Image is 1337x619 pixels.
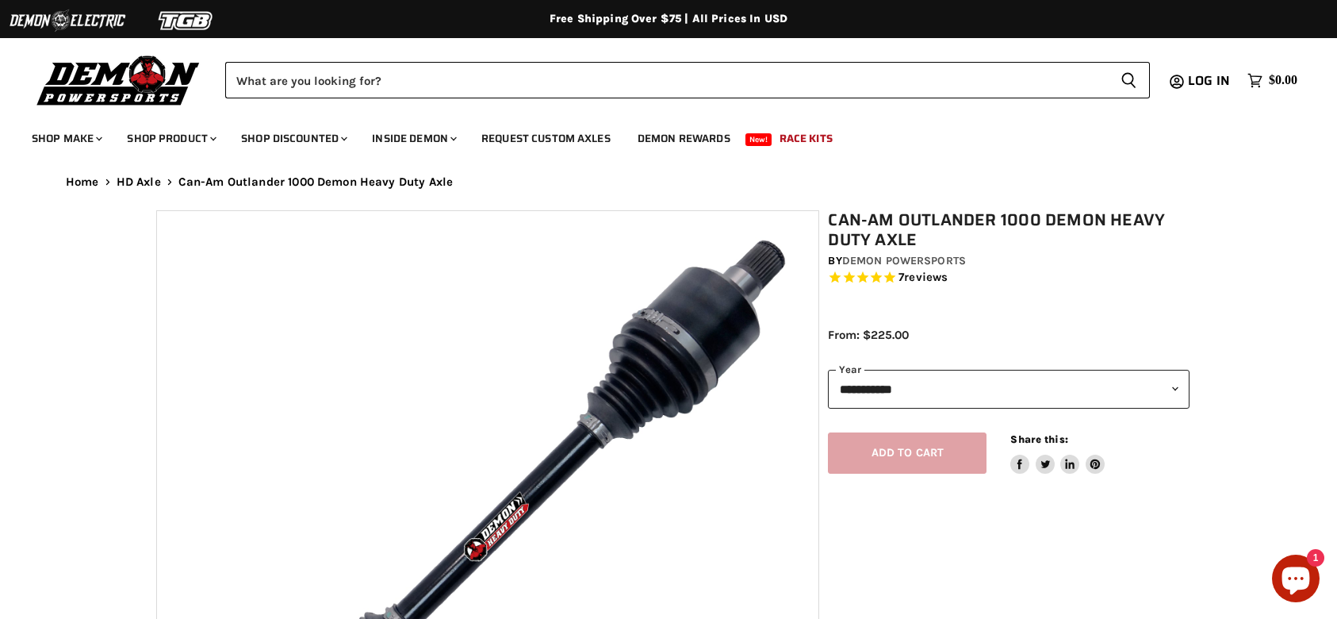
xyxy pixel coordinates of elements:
span: Rated 5.0 out of 5 stars 7 reviews [828,270,1190,286]
span: New! [745,133,772,146]
button: Search [1108,62,1150,98]
div: Free Shipping Over $75 | All Prices In USD [34,12,1303,26]
h1: Can-Am Outlander 1000 Demon Heavy Duty Axle [828,210,1190,250]
img: TGB Logo 2 [127,6,246,36]
a: Home [66,175,99,189]
a: Demon Powersports [842,254,966,267]
a: Request Custom Axles [469,122,623,155]
a: Inside Demon [360,122,466,155]
a: $0.00 [1239,69,1305,92]
span: Log in [1188,71,1230,90]
ul: Main menu [20,116,1293,155]
img: Demon Powersports [32,52,205,108]
a: Log in [1181,74,1239,88]
a: Demon Rewards [626,122,742,155]
span: 7 reviews [898,271,948,285]
aside: Share this: [1010,433,1105,475]
form: Product [225,62,1150,98]
input: Search [225,62,1108,98]
a: Shop Discounted [229,122,357,155]
span: Share this: [1010,433,1067,445]
a: Race Kits [768,122,845,155]
div: by [828,252,1190,270]
span: $0.00 [1269,73,1297,88]
inbox-online-store-chat: Shopify online store chat [1267,555,1324,606]
a: Shop Product [115,122,226,155]
span: Can-Am Outlander 1000 Demon Heavy Duty Axle [178,175,453,189]
a: Shop Make [20,122,112,155]
a: HD Axle [117,175,161,189]
span: From: $225.00 [828,328,909,342]
img: Demon Electric Logo 2 [8,6,127,36]
span: reviews [904,271,948,285]
select: year [828,370,1190,409]
nav: Breadcrumbs [34,175,1303,189]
